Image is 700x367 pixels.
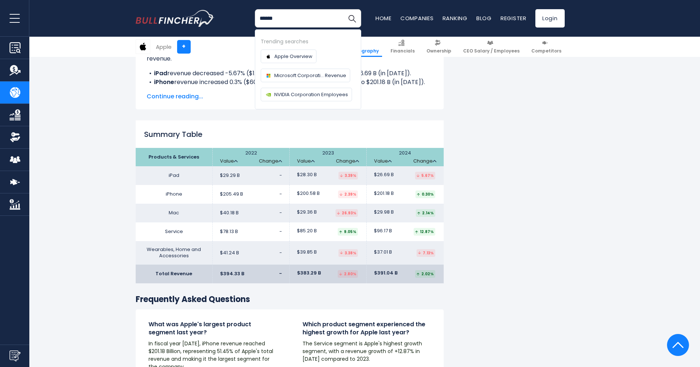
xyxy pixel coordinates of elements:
[290,148,367,166] th: 2023
[261,88,352,101] a: NVIDIA Corporation Employees
[374,270,397,276] span: $391.04 B
[274,72,346,79] span: Microsoft Corporati... Revenue
[297,158,315,164] a: Value
[136,10,215,27] img: bullfincher logo
[297,270,321,276] span: $383.29 B
[387,37,418,57] a: Financials
[414,228,435,236] div: 12.87%
[400,14,434,22] a: Companies
[279,270,282,277] span: -
[328,48,379,54] span: Product / Geography
[343,9,361,28] button: Search
[136,204,213,222] td: Mac
[274,52,312,60] span: Apple Overview
[147,87,433,95] li: revenue increased 2.14% ($627.00 M) from $29.36 B (in [DATE]) to $29.98 B (in [DATE]).
[391,48,415,54] span: Financials
[375,14,392,22] a: Home
[136,241,213,265] td: Wearables, Home and Accessories
[338,172,358,179] div: 3.39%
[413,158,436,164] a: Change
[136,10,215,27] a: Go to homepage
[336,158,359,164] a: Change
[177,40,191,54] a: +
[154,69,167,77] b: iPad
[147,78,433,87] li: revenue increased 0.3% ($600.00 M) from $200.58 B (in [DATE]) to $201.18 B (in [DATE]).
[10,132,21,143] img: Ownership
[136,40,150,54] img: AAPL logo
[416,209,435,217] div: 2.14%
[297,228,317,234] span: $85.20 B
[274,91,348,98] span: NVIDIA Corporation Employees
[156,43,172,51] div: Apple
[476,14,492,22] a: Blog
[136,294,444,305] h3: Frequently Asked Questions
[220,229,238,235] span: $78.13 B
[136,129,444,140] h2: Summary Table
[279,172,282,179] span: -
[367,148,444,166] th: 2024
[374,209,394,215] span: $29.98 B
[261,50,316,63] a: Apple Overview
[136,185,213,204] td: iPhone
[338,270,358,278] div: 2.80%
[336,209,358,217] div: 26.93%
[535,9,565,28] a: Login
[147,92,433,101] span: Continue reading...
[338,249,358,257] div: 3.38%
[531,48,561,54] span: Competitors
[374,228,392,234] span: $96.17 B
[415,190,435,198] div: 0.30%
[220,271,244,277] span: $394.33 B
[303,340,431,363] p: The Service segment is Apple's highest growth segment, with a revenue growth of +12.87% in [DATE]...
[220,172,240,179] span: $29.29 B
[136,222,213,241] td: Service
[220,158,238,164] a: Value
[279,249,282,256] span: -
[415,270,435,278] div: 2.02%
[374,158,392,164] a: Value
[374,190,394,197] span: $201.18 B
[279,209,282,216] span: -
[279,228,282,235] span: -
[443,14,468,22] a: Ranking
[213,148,290,166] th: 2022
[417,249,435,257] div: 7.13%
[463,48,520,54] span: CEO Salary / Employees
[303,320,431,337] h4: Which product segment experienced the highest growth for Apple last year?
[265,72,272,79] img: Company logo
[426,48,451,54] span: Ownership
[136,148,213,166] th: Products & Services
[338,190,358,198] div: 2.39%
[261,37,355,46] div: Trending searches
[154,87,167,95] b: Mac
[149,320,277,337] h4: What was Apple's largest product segment last year?
[154,78,174,86] b: iPhone
[297,172,317,178] span: $28.30 B
[261,69,350,82] a: Microsoft Corporati... Revenue
[415,172,435,179] div: 5.67%
[501,14,527,22] a: Register
[528,37,565,57] a: Competitors
[338,228,358,236] div: 9.05%
[259,158,282,164] a: Change
[297,249,317,255] span: $39.85 B
[136,265,213,283] td: Total Revenue
[297,209,317,215] span: $29.36 B
[374,249,392,255] span: $37.01 B
[297,190,320,197] span: $200.58 B
[147,69,433,78] li: revenue decreased -5.67% ($1.61 B) from $28.30 B (in [DATE]) to $26.69 B (in [DATE]).
[220,210,239,216] span: $40.18 B
[265,53,272,60] img: Company logo
[265,91,272,98] img: Company logo
[220,250,239,256] span: $41.24 B
[220,191,243,197] span: $205.49 B
[460,37,523,57] a: CEO Salary / Employees
[279,190,282,197] span: -
[374,172,394,178] span: $26.69 B
[423,37,455,57] a: Ownership
[136,166,213,185] td: iPad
